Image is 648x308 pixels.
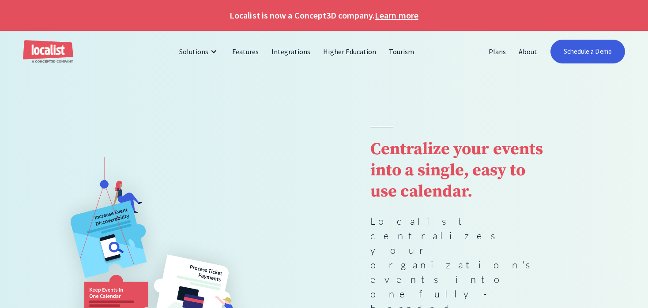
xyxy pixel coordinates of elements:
div: Solutions [179,46,208,57]
a: Learn more [375,9,418,22]
a: Tourism [383,41,421,62]
a: home [23,40,73,63]
strong: Centralize your events into a single, easy to use calendar. [370,139,543,202]
div: Solutions [173,41,226,62]
a: About [512,41,544,62]
a: Integrations [265,41,317,62]
a: Higher Education [317,41,383,62]
a: Plans [482,41,512,62]
a: Features [226,41,265,62]
a: Schedule a Demo [550,40,625,63]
